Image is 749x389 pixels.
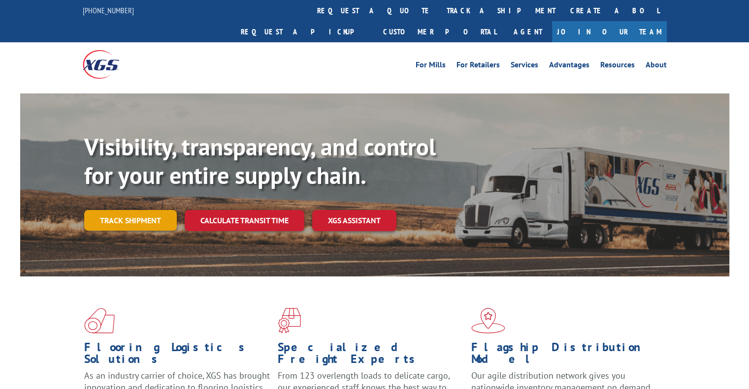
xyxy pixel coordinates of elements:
a: Resources [600,61,635,72]
a: Agent [504,21,552,42]
a: Join Our Team [552,21,667,42]
a: [PHONE_NUMBER] [83,5,134,15]
img: xgs-icon-total-supply-chain-intelligence-red [84,308,115,333]
h1: Specialized Freight Experts [278,341,464,370]
a: XGS ASSISTANT [312,210,396,231]
b: Visibility, transparency, and control for your entire supply chain. [84,131,436,190]
a: For Mills [416,61,446,72]
a: Calculate transit time [185,210,304,231]
a: Services [511,61,538,72]
a: Customer Portal [376,21,504,42]
a: Advantages [549,61,589,72]
img: xgs-icon-focused-on-flooring-red [278,308,301,333]
a: Request a pickup [233,21,376,42]
h1: Flooring Logistics Solutions [84,341,270,370]
a: About [646,61,667,72]
a: Track shipment [84,210,177,231]
a: For Retailers [456,61,500,72]
img: xgs-icon-flagship-distribution-model-red [471,308,505,333]
h1: Flagship Distribution Model [471,341,657,370]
